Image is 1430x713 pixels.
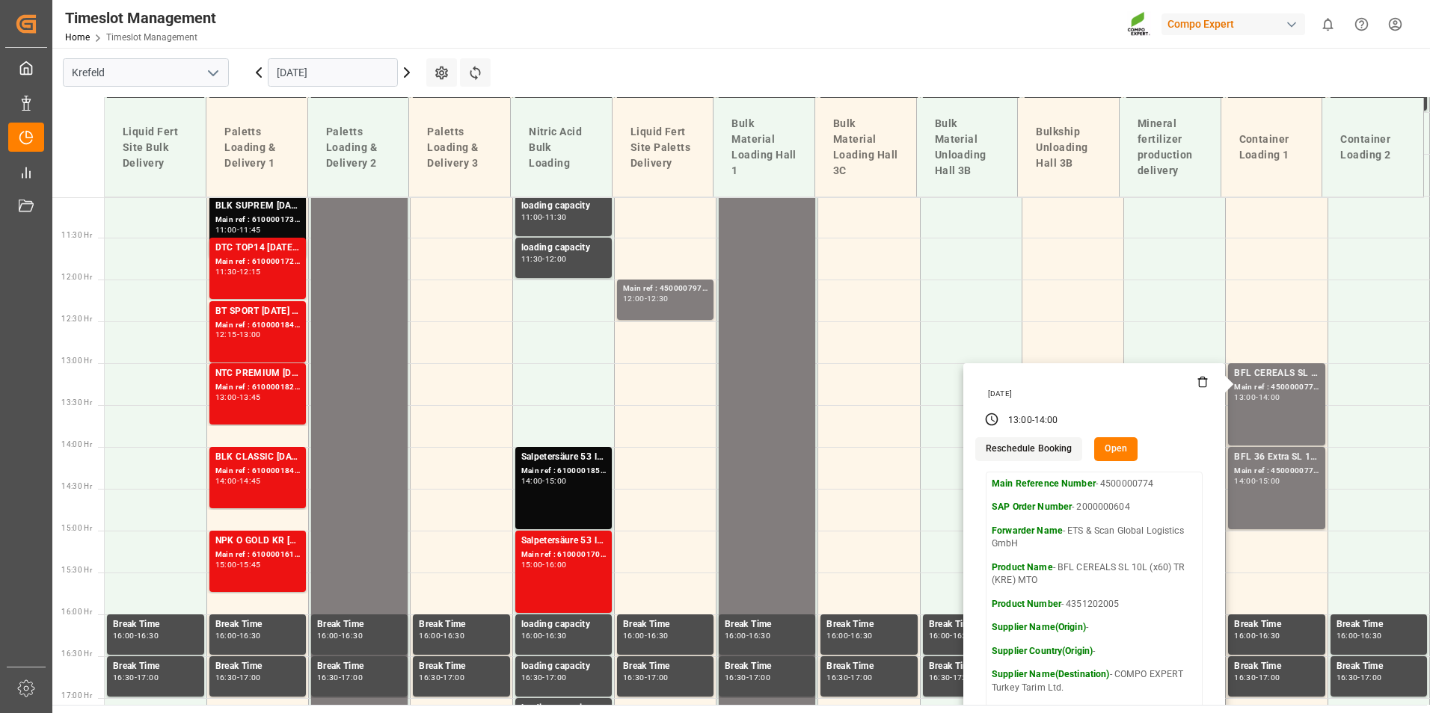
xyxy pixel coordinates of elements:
div: Break Time [929,617,1013,632]
div: 15:00 [1259,478,1280,484]
div: - [237,268,239,275]
div: Break Time [113,659,198,674]
span: 12:00 Hr [61,273,92,281]
div: 11:45 [239,226,261,233]
div: - [237,478,239,484]
div: 14:45 [239,478,261,484]
div: 16:30 [137,632,159,639]
div: - [237,331,239,338]
div: - [645,632,647,639]
div: NTC PREMIUM [DATE]+3+TE 600kg BBBT FAIR 25-5-8 35%UH 3M 25kg (x40) INT [215,366,300,381]
p: - 4500000774 [992,478,1197,491]
div: 13:00 [1008,414,1032,428]
div: - [441,674,443,681]
div: 14:00 [521,478,543,484]
div: Main ref : 4500007975, [623,283,708,295]
div: 16:30 [623,674,645,681]
div: Bulk Material Loading Hall 3C [827,110,904,185]
div: Break Time [623,617,708,632]
div: - [542,674,544,681]
div: 16:30 [521,674,543,681]
span: 13:00 Hr [61,356,92,365]
div: 16:00 [1337,632,1358,639]
div: 16:30 [725,674,746,681]
div: 16:00 [1234,632,1256,639]
button: open menu [201,61,224,84]
div: Compo Expert [1162,13,1305,35]
strong: Supplier Name(Origin) [992,622,1086,632]
div: Break Time [215,659,300,674]
div: - [1032,414,1034,428]
div: - [950,632,952,639]
div: Main ref : 6100001615, 2000001395 [215,549,300,561]
div: 17:00 [1259,674,1280,681]
div: 16:00 [725,632,746,639]
div: Break Time [419,617,503,632]
div: - [1256,632,1258,639]
div: Paletts Loading & Delivery 1 [218,118,295,177]
div: Timeslot Management [65,7,216,29]
div: Bulk Material Unloading Hall 3B [929,110,1006,185]
div: Break Time [215,617,300,632]
div: loading capacity [521,241,606,256]
div: 11:30 [215,268,237,275]
div: 11:00 [521,214,543,220]
div: 12:00 [623,295,645,302]
div: Break Time [419,659,503,674]
div: 16:00 [215,632,237,639]
div: - [848,632,850,639]
div: - [237,226,239,233]
div: 17:00 [749,674,770,681]
div: 17:00 [341,674,363,681]
div: 16:00 [623,632,645,639]
div: Break Time [725,617,809,632]
p: - [992,645,1197,658]
input: Type to search/select [63,58,229,87]
button: Help Center [1345,7,1378,41]
span: 14:30 Hr [61,482,92,490]
div: Main ref : 4500000775, 2000000604 [1234,465,1319,478]
div: - [645,674,647,681]
div: - [237,674,239,681]
div: NPK O GOLD KR [DATE] 25kg (x60) IT [215,534,300,549]
div: Break Time [1234,659,1319,674]
div: Break Time [317,617,402,632]
div: Main ref : 6100001852, 2000001497 [521,465,606,478]
div: 12:15 [215,331,237,338]
strong: Main Reference Number [992,478,1096,489]
div: Break Time [929,659,1013,674]
div: 17:00 [443,674,464,681]
span: 17:00 Hr [61,691,92,700]
p: - [992,621,1197,635]
div: 16:30 [953,632,975,639]
div: Container Loading 2 [1334,126,1411,169]
div: 16:30 [749,632,770,639]
div: 12:15 [239,268,261,275]
div: 16:00 [113,632,135,639]
div: loading capacity [521,659,606,674]
div: 15:00 [521,561,543,568]
div: Break Time [623,659,708,674]
div: 16:30 [1234,674,1256,681]
div: - [542,478,544,484]
div: - [746,674,749,681]
strong: SAP Order Number [992,501,1072,512]
div: - [542,214,544,220]
div: 13:00 [215,394,237,401]
p: - COMPO EXPERT Turkey Tarim Ltd. [992,668,1197,694]
div: 14:00 [1234,478,1256,484]
div: 16:00 [419,632,441,639]
div: 16:30 [929,674,951,681]
div: Liquid Fert Site Bulk Delivery [117,118,194,177]
div: 16:00 [929,632,951,639]
div: - [135,674,137,681]
div: 17:00 [239,674,261,681]
div: 16:00 [826,632,848,639]
div: 17:00 [545,674,567,681]
div: Break Time [1337,659,1421,674]
button: show 0 new notifications [1311,7,1345,41]
div: 11:00 [215,226,237,233]
div: 16:30 [317,674,339,681]
div: BLK SUPREM [DATE] 25kg(x60) ES,IT,PT,SI [215,199,300,214]
div: 12:30 [647,295,669,302]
